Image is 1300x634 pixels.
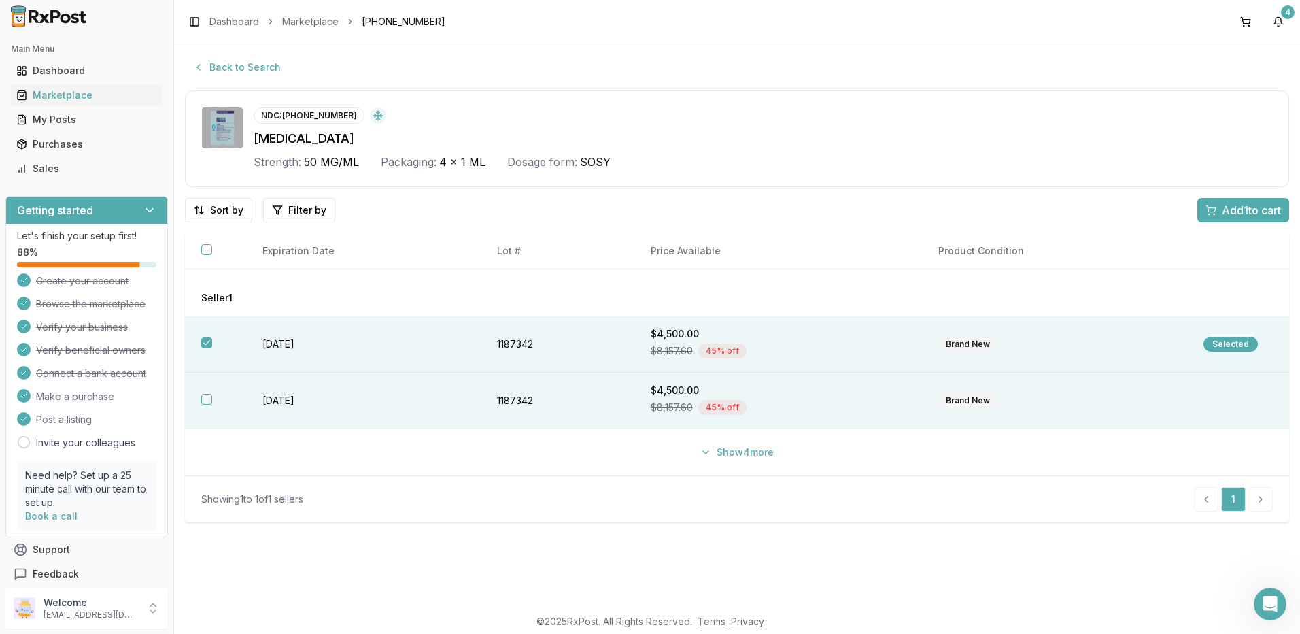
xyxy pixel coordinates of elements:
th: Lot # [481,233,634,269]
div: [MEDICAL_DATA] [254,129,1272,148]
iframe: Intercom live chat [1254,588,1286,620]
button: Filter by [263,198,335,222]
nav: breadcrumb [209,15,445,29]
div: 45 % off [698,400,747,415]
button: Show4more [692,440,782,465]
span: Post a listing [36,413,92,427]
a: Invite your colleagues [36,436,135,450]
img: Enbrel 50 MG/ML SOSY [202,107,243,148]
a: Dashboard [11,59,162,83]
button: Marketplace [5,84,168,106]
h2: Main Menu [11,44,162,54]
nav: pagination [1194,487,1273,512]
th: Price Available [634,233,922,269]
td: [DATE] [246,373,481,429]
a: Dashboard [209,15,259,29]
button: My Posts [5,109,168,131]
a: Purchases [11,132,162,156]
button: Sort by [185,198,252,222]
a: Marketplace [282,15,339,29]
h3: Getting started [17,202,93,218]
span: [PHONE_NUMBER] [362,15,445,29]
div: Dashboard [16,64,157,78]
div: Brand New [938,393,997,408]
button: Back to Search [185,55,289,80]
span: Filter by [288,203,326,217]
button: Purchases [5,133,168,155]
button: 4 [1267,11,1289,33]
a: Marketplace [11,83,162,107]
a: My Posts [11,107,162,132]
div: Marketplace [16,88,157,102]
th: Product Condition [922,233,1187,269]
a: Book a call [25,510,78,522]
span: 50 MG/ML [304,154,359,170]
div: Sales [16,162,157,176]
span: 88 % [17,246,38,259]
div: Strength: [254,154,301,170]
a: Privacy [731,616,764,627]
div: Dosage form: [507,154,577,170]
button: Feedback [5,562,168,586]
img: RxPost Logo [5,5,92,27]
span: $8,157.60 [651,401,693,414]
button: Sales [5,158,168,180]
p: [EMAIL_ADDRESS][DOMAIN_NAME] [44,610,138,620]
div: Showing 1 to 1 of 1 sellers [201,493,303,506]
div: Packaging: [381,154,437,170]
span: Verify your business [36,320,128,334]
a: Sales [11,156,162,181]
span: $8,157.60 [651,344,693,358]
a: 1 [1221,487,1246,512]
p: Let's finish your setup first! [17,229,156,243]
span: SOSY [580,154,611,170]
div: NDC: [PHONE_NUMBER] [254,107,364,124]
span: Add 1 to cart [1222,202,1281,218]
p: Need help? Set up a 25 minute call with our team to set up. [25,469,148,510]
span: Verify beneficial owners [36,344,146,357]
span: Browse the marketplace [36,297,146,311]
div: Brand New [938,337,997,352]
button: Add1to cart [1197,198,1289,222]
span: Sort by [210,203,243,217]
img: User avatar [14,597,35,619]
div: $4,500.00 [651,327,906,341]
td: 1187342 [481,373,634,429]
span: Seller 1 [201,291,233,305]
button: Dashboard [5,60,168,82]
div: My Posts [16,113,157,127]
th: Expiration Date [246,233,481,269]
div: 45 % off [698,344,747,358]
span: 4 x 1 ML [439,154,485,170]
p: Welcome [44,596,138,610]
span: Connect a bank account [36,367,146,380]
span: Make a purchase [36,390,114,403]
div: 4 [1281,5,1295,19]
button: Support [5,537,168,562]
td: 1187342 [481,316,634,373]
div: $4,500.00 [651,384,906,397]
span: Create your account [36,274,129,288]
td: [DATE] [246,316,481,373]
span: Feedback [33,567,79,581]
div: Selected [1203,337,1258,352]
div: Purchases [16,137,157,151]
a: Terms [698,616,725,627]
